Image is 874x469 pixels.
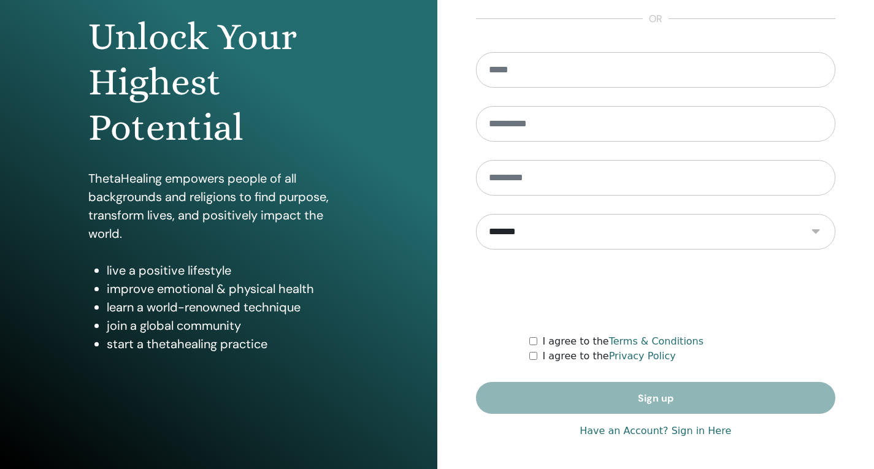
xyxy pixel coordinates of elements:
[562,268,749,316] iframe: reCAPTCHA
[88,14,349,151] h1: Unlock Your Highest Potential
[542,349,675,364] label: I agree to the
[107,261,349,280] li: live a positive lifestyle
[107,316,349,335] li: join a global community
[609,350,676,362] a: Privacy Policy
[609,335,703,347] a: Terms & Conditions
[643,12,669,26] span: or
[107,280,349,298] li: improve emotional & physical health
[542,334,703,349] label: I agree to the
[107,298,349,316] li: learn a world-renowned technique
[107,335,349,353] li: start a thetahealing practice
[88,169,349,243] p: ThetaHealing empowers people of all backgrounds and religions to find purpose, transform lives, a...
[580,424,731,438] a: Have an Account? Sign in Here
